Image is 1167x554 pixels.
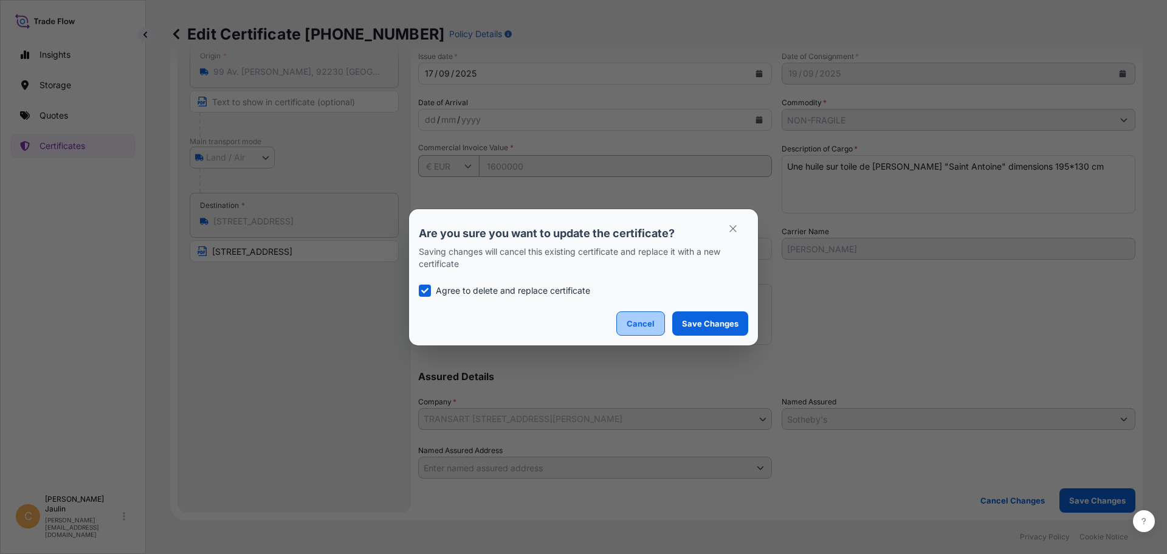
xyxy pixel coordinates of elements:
button: Cancel [616,311,665,336]
p: Saving changes will cancel this existing certificate and replace it with a new certificate [419,246,748,270]
p: Cancel [627,317,655,330]
p: Agree to delete and replace certificate [436,285,590,297]
p: Save Changes [682,317,738,330]
p: Are you sure you want to update the certificate? [419,226,748,241]
button: Save Changes [672,311,748,336]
